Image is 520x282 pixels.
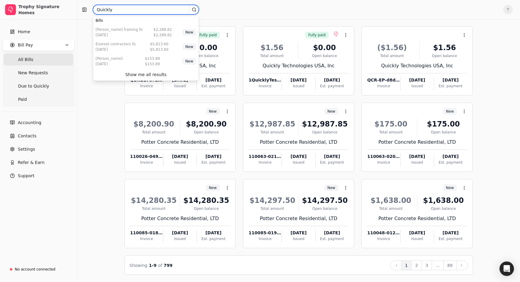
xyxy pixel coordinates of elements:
[185,30,193,35] span: New
[197,160,230,165] div: Est. payment
[130,263,147,268] span: Showing
[249,119,296,130] div: $12,987.85
[367,139,467,146] div: Potter Concrete Residential, LTD
[18,56,33,63] span: All Bills
[149,263,156,268] span: 1 - 9
[96,41,136,47] div: Everest Contractors LLC
[249,53,295,59] div: Total amount
[401,83,434,89] div: Issued
[185,59,193,64] span: New
[93,16,199,69] div: Suggestions
[153,32,172,38] div: $2,288.82
[125,72,167,78] div: Show me all results
[316,230,348,236] div: [DATE]
[367,77,400,83] div: QCR-EP-d8d4bfab-7
[401,230,434,236] div: [DATE]
[282,160,315,165] div: Issued
[130,119,178,130] div: $8,200.90
[503,5,513,14] span: T
[422,42,467,53] div: $1.56
[327,185,335,191] span: New
[401,261,412,270] button: 1
[163,230,197,236] div: [DATE]
[183,119,230,130] div: $8,200.90
[18,42,33,48] span: Bill Pay
[446,185,454,191] span: New
[96,27,143,32] div: [PERSON_NAME] Framing LLC
[434,77,467,83] div: [DATE]
[249,160,282,165] div: Invoice
[367,160,400,165] div: Invoice
[183,195,230,206] div: $14,280.35
[367,215,467,222] div: Potter Concrete Residential, LTD
[197,83,230,89] div: Est. payment
[316,153,348,160] div: [DATE]
[316,77,348,83] div: [DATE]
[130,215,230,222] div: Potter Concrete Residential, LTD
[420,206,467,211] div: Open balance
[401,236,434,242] div: Issued
[182,42,230,53] div: $0.00
[301,42,349,53] div: $0.00
[185,44,193,50] span: New
[432,261,443,270] button: ...
[434,83,467,89] div: Est. payment
[316,160,348,165] div: Est. payment
[282,153,315,160] div: [DATE]
[249,206,296,211] div: Total amount
[301,206,348,211] div: Open balance
[446,109,454,114] span: New
[316,83,348,89] div: Est. payment
[282,83,315,89] div: Issued
[282,236,315,242] div: Issued
[367,236,400,242] div: Invoice
[2,143,74,155] a: Settings
[249,153,282,160] div: 110063-021724-01
[434,230,467,236] div: [DATE]
[130,236,163,242] div: Invoice
[145,61,160,67] div: $153.89
[411,261,422,270] button: 2
[367,62,467,69] div: Quickly Technologies USA, Inc
[199,32,216,38] span: Fully paid
[4,93,73,105] a: Paid
[163,160,197,165] div: Issued
[130,160,163,165] div: Invoice
[18,120,41,126] span: Accounting
[2,130,74,142] a: Contacts
[18,133,36,139] span: Contacts
[93,16,199,25] div: Bills
[130,153,163,160] div: 110026-049269-01
[94,70,197,79] button: Show me all results
[183,130,230,135] div: Open balance
[209,185,217,191] span: New
[96,61,123,67] div: [DATE]
[2,26,74,38] a: Home
[249,77,282,83] div: 1QuicklyTest082625
[2,156,74,168] button: Refer & Earn
[367,83,400,89] div: Invoice
[367,119,414,130] div: $175.00
[420,130,467,135] div: Open balance
[420,195,467,206] div: $1,638.00
[308,32,326,38] span: Fully paid
[249,130,296,135] div: Total amount
[163,236,197,242] div: Issued
[93,5,199,14] input: Search
[2,117,74,129] a: Accounting
[443,261,457,270] button: 89
[249,139,348,146] div: Potter Concrete Residential, LTD
[249,42,295,53] div: $1.56
[434,236,467,242] div: Est. payment
[182,53,230,59] div: Open balance
[367,230,400,236] div: 110048-012856-01
[367,42,417,53] div: ($1.56)
[18,146,35,152] span: Settings
[163,153,197,160] div: [DATE]
[4,80,73,92] a: Due to Quickly
[434,160,467,165] div: Est. payment
[249,62,348,69] div: Quickly Technologies USA, Inc
[249,215,348,222] div: Potter Concrete Residential, LTD
[316,236,348,242] div: Est. payment
[401,160,434,165] div: Issued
